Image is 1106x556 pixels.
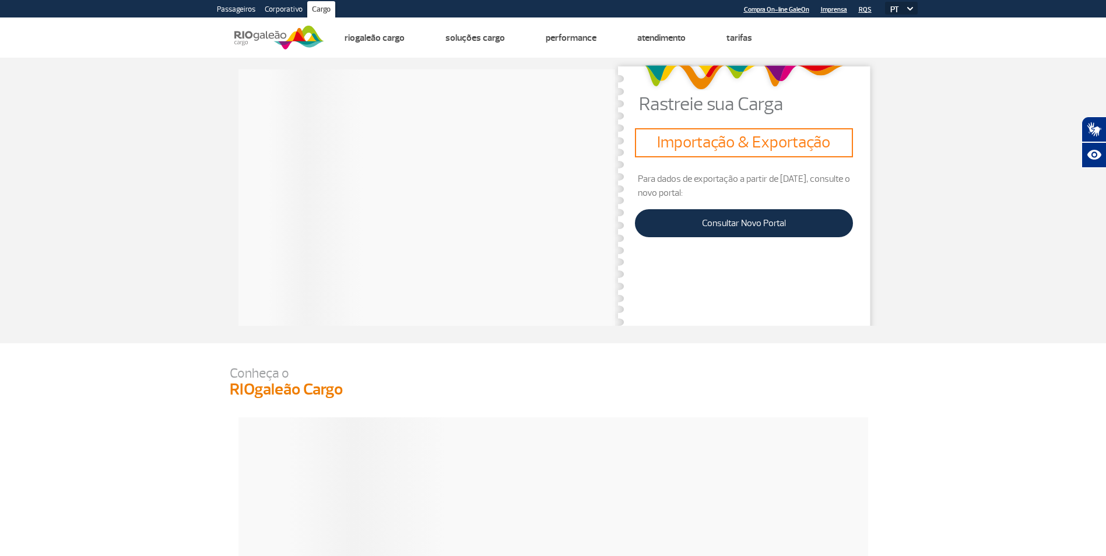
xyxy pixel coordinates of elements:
a: Riogaleão Cargo [345,32,405,44]
a: Compra On-line GaleOn [744,6,809,13]
a: Soluções Cargo [445,32,505,44]
a: Passageiros [212,1,260,20]
a: Imprensa [821,6,847,13]
p: Para dados de exportação a partir de [DATE], consulte o novo portal: [635,172,852,200]
a: Cargo [307,1,335,20]
button: Abrir tradutor de língua de sinais. [1082,117,1106,142]
a: Performance [546,32,596,44]
h3: Importação & Exportação [640,133,848,153]
p: Conheça o [230,367,877,380]
a: Corporativo [260,1,307,20]
img: grafismo [640,59,847,95]
a: RQS [859,6,872,13]
a: Consultar Novo Portal [635,209,852,237]
h3: RIOgaleão Cargo [230,380,877,400]
p: Rastreie sua Carga [639,95,876,114]
a: Atendimento [637,32,686,44]
button: Abrir recursos assistivos. [1082,142,1106,168]
div: Plugin de acessibilidade da Hand Talk. [1082,117,1106,168]
a: Tarifas [726,32,752,44]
